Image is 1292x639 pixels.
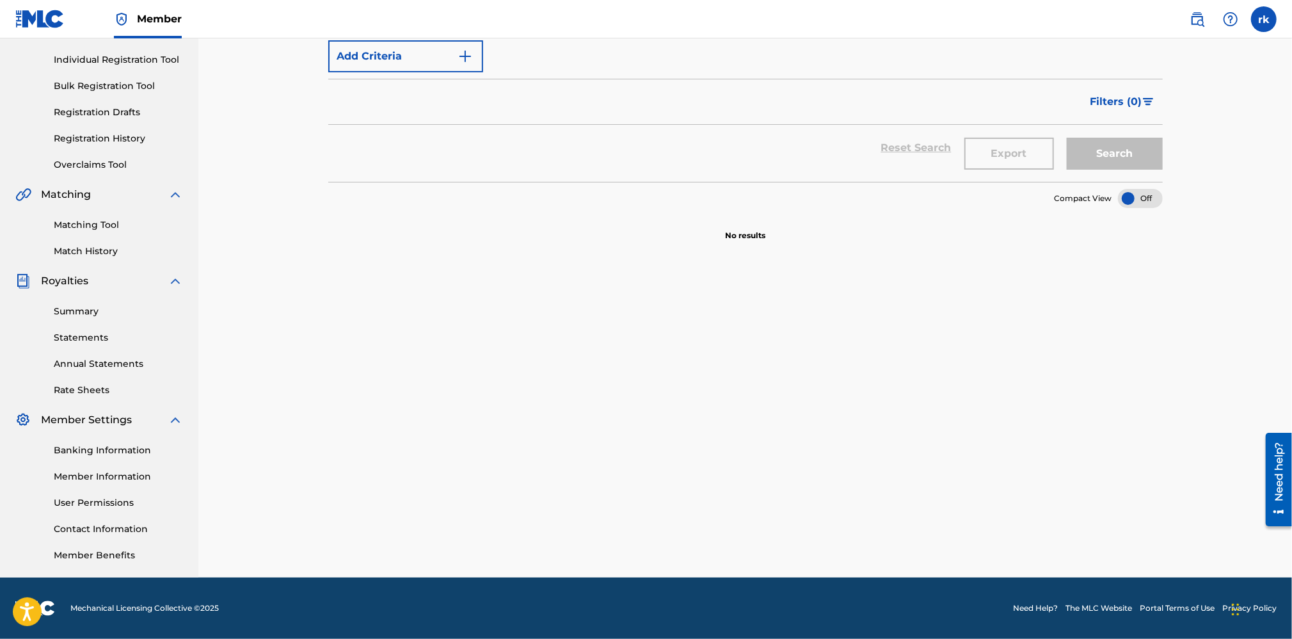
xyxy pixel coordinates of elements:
img: MLC Logo [15,10,65,28]
span: Member Settings [41,412,132,428]
a: Registration History [54,132,183,145]
a: Matching Tool [54,218,183,232]
a: Overclaims Tool [54,158,183,172]
img: Royalties [15,273,31,289]
a: Match History [54,245,183,258]
button: Add Criteria [328,40,483,72]
img: filter [1143,98,1154,106]
img: help [1223,12,1238,27]
a: Bulk Registration Tool [54,79,183,93]
img: expand [168,273,183,289]
a: Contact Information [54,522,183,536]
div: Drag [1232,590,1240,629]
a: Member Benefits [54,549,183,562]
img: search [1190,12,1205,27]
a: Annual Statements [54,357,183,371]
iframe: Resource Center [1256,428,1292,531]
a: Individual Registration Tool [54,53,183,67]
img: Member Settings [15,412,31,428]
button: Filters (0) [1083,86,1163,118]
iframe: Chat Widget [1228,578,1292,639]
span: Compact View [1055,193,1112,204]
img: expand [168,412,183,428]
img: Matching [15,187,31,202]
a: Banking Information [54,444,183,457]
img: expand [168,187,183,202]
div: Help [1218,6,1243,32]
span: Matching [41,187,91,202]
a: Need Help? [1013,603,1058,614]
a: Portal Terms of Use [1140,603,1215,614]
a: User Permissions [54,496,183,510]
div: User Menu [1251,6,1277,32]
a: Privacy Policy [1222,603,1277,614]
a: Rate Sheets [54,384,183,397]
a: Public Search [1184,6,1210,32]
span: Royalties [41,273,88,289]
img: 9d2ae6d4665cec9f34b9.svg [458,49,473,64]
a: The MLC Website [1065,603,1132,614]
p: No results [725,214,765,241]
img: logo [15,601,55,616]
a: Member Information [54,470,183,483]
span: Filters ( 0 ) [1090,94,1142,109]
a: Summary [54,305,183,318]
form: Search Form [328,1,1163,182]
span: Mechanical Licensing Collective © 2025 [70,603,219,614]
a: Statements [54,331,183,344]
span: Member [137,12,182,26]
a: Registration Drafts [54,106,183,119]
img: Top Rightsholder [114,12,129,27]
